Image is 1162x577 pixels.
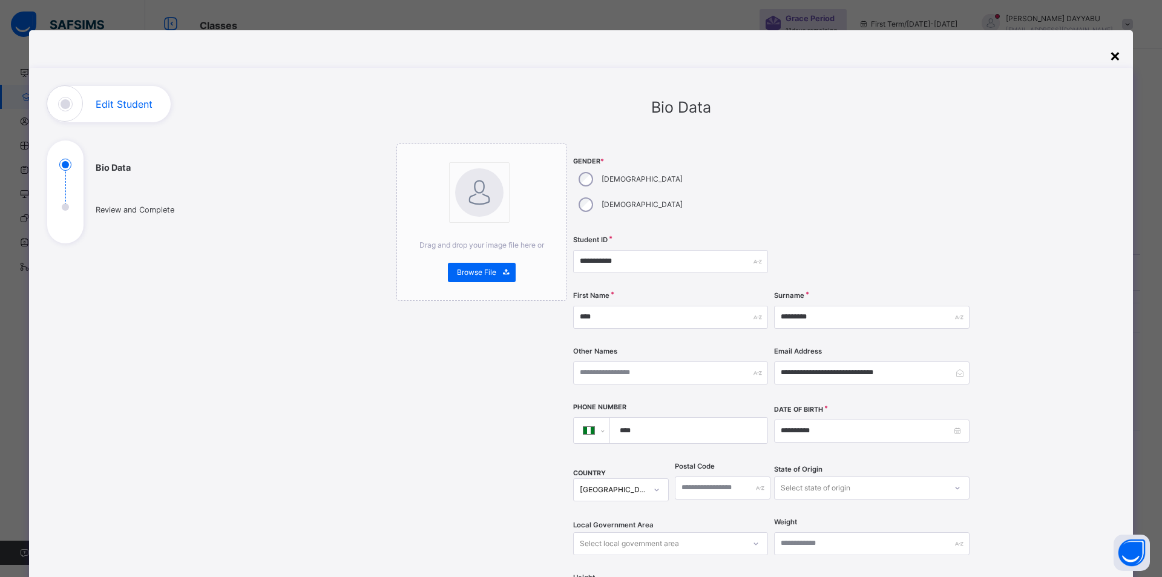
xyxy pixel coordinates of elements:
label: Phone Number [573,403,626,412]
div: bannerImageDrag and drop your image file here orBrowse File [396,143,567,301]
div: Select local government area [580,532,679,555]
label: Email Address [774,346,822,357]
div: [GEOGRAPHIC_DATA] [580,484,646,495]
label: Surname [774,291,804,301]
button: Open asap [1114,535,1150,571]
div: × [1109,42,1121,68]
label: Date of Birth [774,405,823,415]
label: First Name [573,291,609,301]
span: Bio Data [651,98,711,116]
span: Browse File [457,267,496,278]
label: [DEMOGRAPHIC_DATA] [602,199,683,210]
span: Drag and drop your image file here or [419,240,544,249]
span: COUNTRY [573,469,606,477]
label: Student ID [573,235,608,245]
div: Select state of origin [781,476,850,500]
h1: Edit Student [96,99,153,109]
label: [DEMOGRAPHIC_DATA] [602,174,683,185]
span: State of Origin [774,464,822,475]
label: Weight [774,517,797,527]
img: bannerImage [455,168,504,217]
label: Postal Code [675,461,715,472]
span: Local Government Area [573,520,654,530]
span: Gender [573,157,768,167]
label: Other Names [573,346,617,357]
